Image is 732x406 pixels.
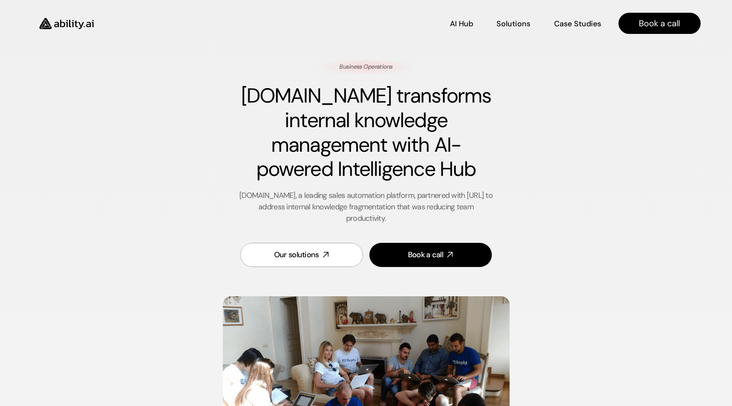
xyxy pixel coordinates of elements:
[239,190,493,224] p: [DOMAIN_NAME], a leading sales automation platform, partnered with [URL] to address internal know...
[369,243,492,267] a: Book a call
[274,250,319,260] div: Our solutions
[639,17,680,29] p: Book a call
[554,19,601,29] p: Case Studies
[105,13,701,34] nav: Main navigation
[496,19,530,29] p: Solutions
[408,250,443,260] div: Book a call
[239,83,493,181] h1: [DOMAIN_NAME] transforms internal knowledge management with AI-powered Intelligence Hub
[496,16,530,31] a: Solutions
[449,19,473,29] p: AI Hub
[339,63,392,71] p: Business Operations
[240,243,363,267] a: Our solutions
[449,16,473,31] a: AI Hub
[618,13,700,34] a: Book a call
[553,16,601,31] a: Case Studies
